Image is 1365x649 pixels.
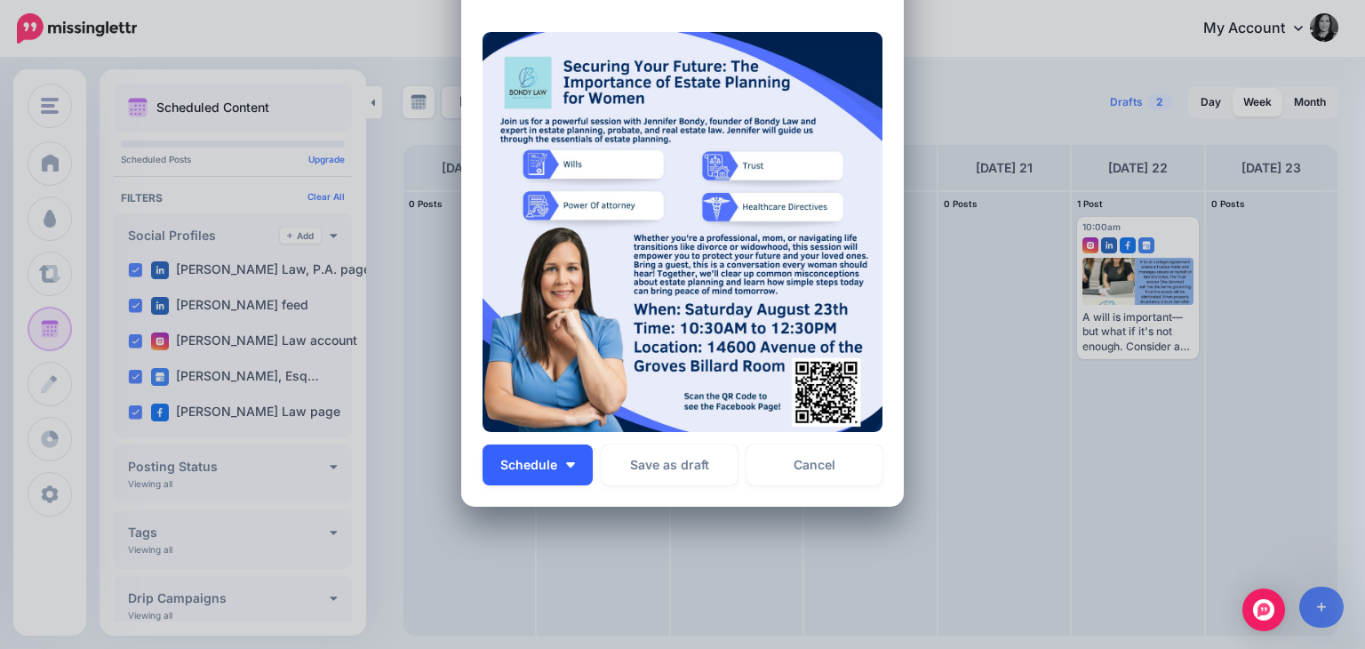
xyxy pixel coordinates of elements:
[1242,589,1285,631] div: Open Intercom Messenger
[483,445,593,485] button: Schedule
[483,32,882,432] img: OE8D9RTZ970CTH2THXDUIP57QEWGVUOK.jpg
[602,445,738,485] button: Save as draft
[500,459,557,471] span: Schedule
[566,462,575,468] img: arrow-down-white.png
[746,445,882,485] a: Cancel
